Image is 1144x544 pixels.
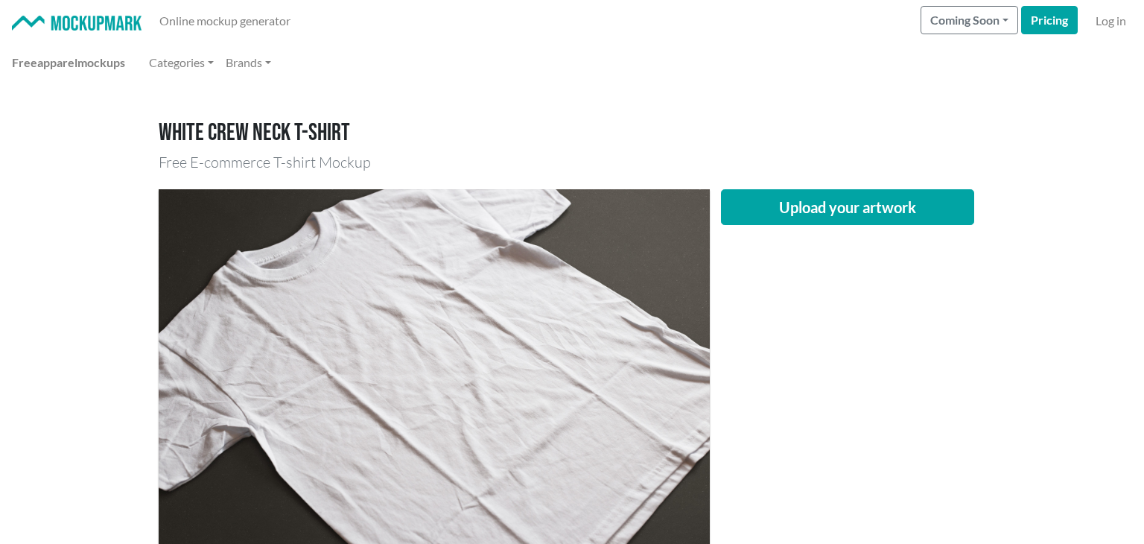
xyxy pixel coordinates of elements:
a: Freeapparelmockups [6,48,131,78]
img: Mockup Mark [12,16,142,31]
a: Brands [220,48,277,78]
span: apparel [37,55,77,69]
a: Pricing [1021,6,1078,34]
a: Log in [1090,6,1132,36]
a: Categories [143,48,220,78]
a: Online mockup generator [153,6,296,36]
button: Upload your artwork [721,189,974,225]
button: Coming Soon [921,6,1018,34]
h3: Free E-commerce T-shirt Mockup [159,154,985,171]
h1: White crew neck T-shirt [159,119,985,148]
